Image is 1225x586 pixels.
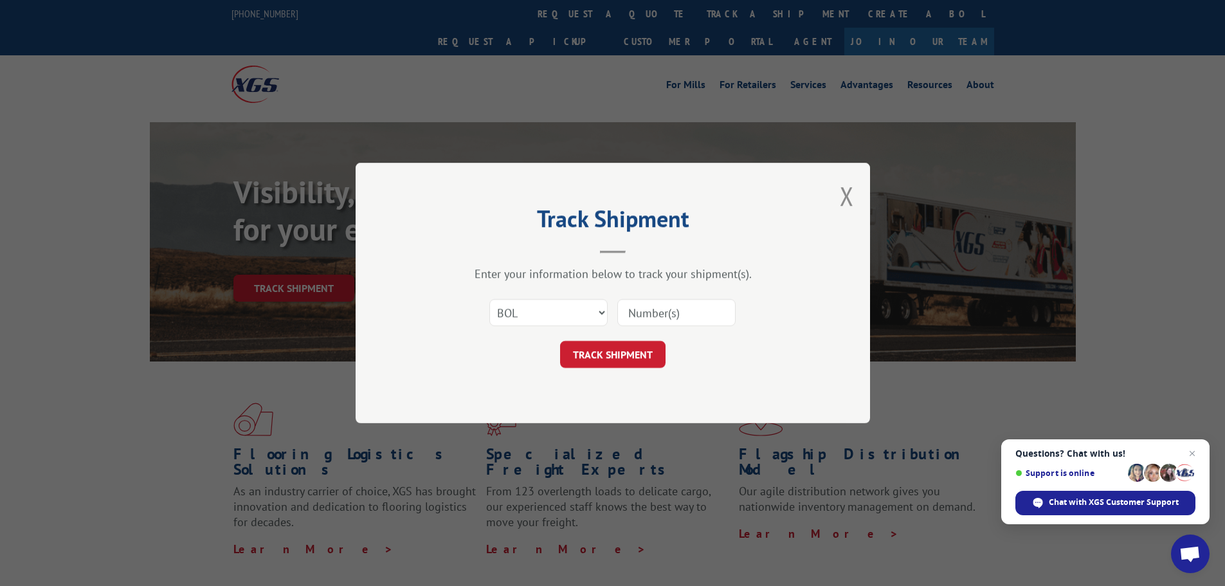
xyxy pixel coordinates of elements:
input: Number(s) [617,299,736,326]
span: Chat with XGS Customer Support [1049,497,1179,508]
span: Questions? Chat with us! [1015,448,1195,459]
button: Close modal [840,179,854,213]
div: Enter your information below to track your shipment(s). [420,266,806,281]
div: Chat with XGS Customer Support [1015,491,1195,515]
div: Open chat [1171,535,1210,573]
span: Support is online [1015,468,1123,478]
span: Close chat [1184,446,1200,461]
button: TRACK SHIPMENT [560,341,666,368]
h2: Track Shipment [420,210,806,234]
